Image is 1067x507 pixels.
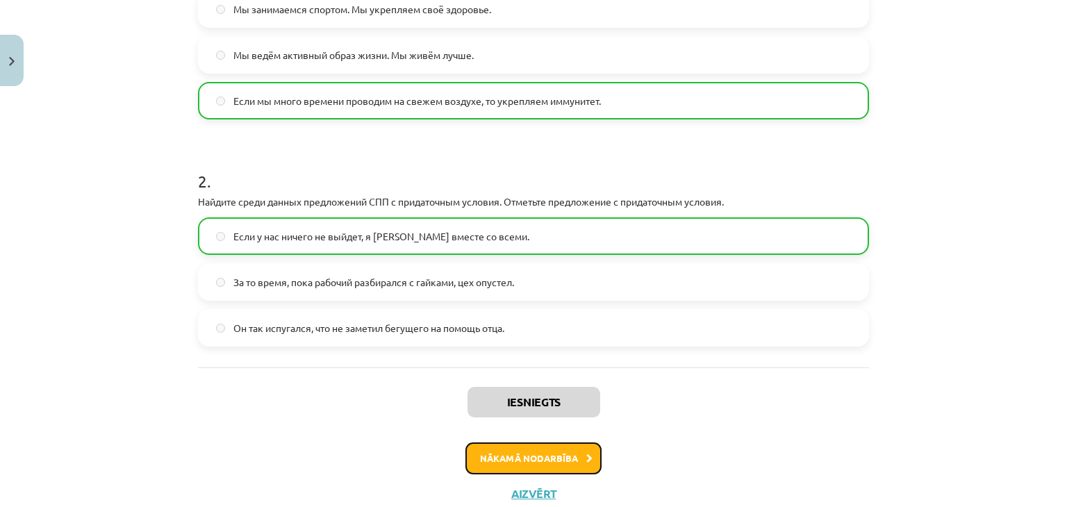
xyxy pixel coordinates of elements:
span: Мы ведём активный образ жизни. Мы живём лучше. [233,48,474,63]
span: Если мы много времени проводим на свежем воздухе, то укрепляем иммунитет. [233,94,601,108]
span: За то время, пока рабочий разбирался с гайками, цех опустел. [233,275,514,290]
span: Если у нас ничего не выйдет, я [PERSON_NAME] вместе со всеми. [233,229,529,244]
button: Iesniegts [468,387,600,417]
input: Если мы много времени проводим на свежем воздухе, то укрепляем иммунитет. [216,97,225,106]
p: Найдите среди данных предложений СПП с придаточным условия. Отметьте предложение с придаточным ус... [198,194,869,209]
input: Мы занимаемся спортом. Мы укрепляем своё здоровье. [216,5,225,14]
input: Он так испугался, что не заметил бегущего на помощь отца. [216,324,225,333]
span: Мы занимаемся спортом. Мы укрепляем своё здоровье. [233,2,491,17]
h1: 2 . [198,147,869,190]
input: Мы ведём активный образ жизни. Мы живём лучше. [216,51,225,60]
button: Aizvērt [507,487,560,501]
img: icon-close-lesson-0947bae3869378f0d4975bcd49f059093ad1ed9edebbc8119c70593378902aed.svg [9,57,15,66]
span: Он так испугался, что не заметил бегущего на помощь отца. [233,321,504,335]
button: Nākamā nodarbība [465,442,602,474]
input: За то время, пока рабочий разбирался с гайками, цех опустел. [216,278,225,287]
input: Если у нас ничего не выйдет, я [PERSON_NAME] вместе со всеми. [216,232,225,241]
